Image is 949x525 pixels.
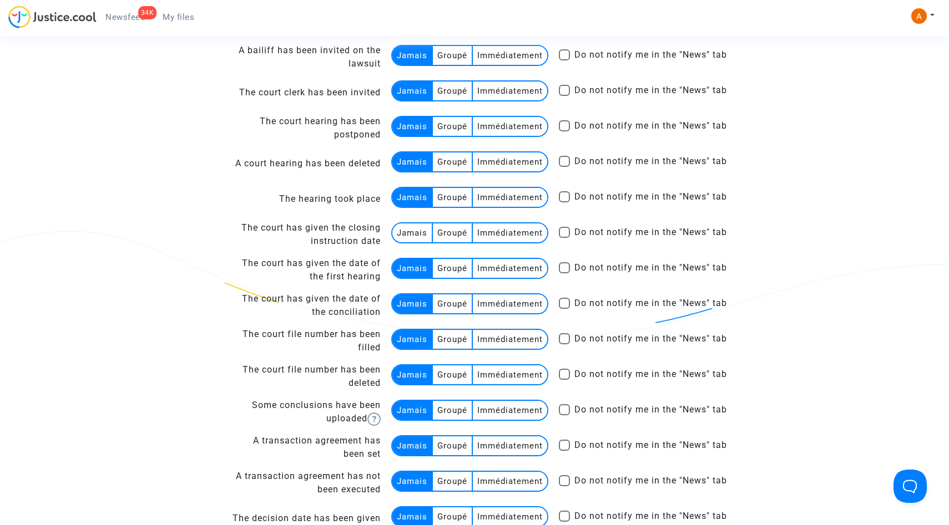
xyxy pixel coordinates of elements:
[222,430,381,465] td: A transaction agreement has been set
[97,9,154,26] a: 34KNewsfeed
[392,81,433,100] multi-toggle-item: Jamais
[8,6,97,28] img: jc-logo.svg
[433,365,473,384] multi-toggle-item: Groupé
[433,46,473,65] multi-toggle-item: Groupé
[433,436,473,455] multi-toggle-item: Groupé
[222,181,381,217] td: The hearing took place
[105,12,145,22] span: Newsfeed
[392,259,433,278] multi-toggle-item: Jamais
[154,9,203,26] a: My files
[574,440,727,450] span: Do not notify me in the "News" tab
[163,12,194,22] span: My files
[367,412,381,426] img: help.svg
[433,401,473,420] multi-toggle-item: Groupé
[574,333,727,344] span: Do not notify me in the "News" tab
[433,152,473,171] multi-toggle-item: Groupé
[222,110,381,146] td: The court hearing has been postponed
[222,323,381,359] td: The court file number has been filled
[138,6,157,19] div: 34K
[222,252,381,288] td: The court has given the date of the first hearing
[574,156,727,166] span: Do not notify me in the "News" tab
[392,152,433,171] multi-toggle-item: Jamais
[433,259,473,278] multi-toggle-item: Groupé
[473,152,547,171] multi-toggle-item: Immédiatement
[473,294,547,313] multi-toggle-item: Immédiatement
[222,75,381,110] td: The court clerk has been invited
[473,401,547,420] multi-toggle-item: Immédiatement
[392,223,433,242] multi-toggle-item: Jamais
[473,223,547,242] multi-toggle-item: Immédiatement
[574,49,727,60] span: Do not notify me in the "News" tab
[392,365,433,384] multi-toggle-item: Jamais
[222,217,381,252] td: The court has given the closing instruction date
[894,470,927,503] iframe: Help Scout Beacon - Open
[473,188,547,207] multi-toggle-item: Immédiatement
[222,288,381,323] td: The court has given the date of the conciliation
[574,404,727,415] span: Do not notify me in the "News" tab
[222,146,381,181] td: A court hearing has been deleted
[473,117,547,136] multi-toggle-item: Immédiatement
[574,475,727,486] span: Do not notify me in the "News" tab
[392,46,433,65] multi-toggle-item: Jamais
[473,330,547,349] multi-toggle-item: Immédiatement
[433,81,473,100] multi-toggle-item: Groupé
[433,330,473,349] multi-toggle-item: Groupé
[574,262,727,273] span: Do not notify me in the "News" tab
[473,46,547,65] multi-toggle-item: Immédiatement
[392,472,433,491] multi-toggle-item: Jamais
[433,472,473,491] multi-toggle-item: Groupé
[222,465,381,501] td: A transaction agreement has not been executed
[392,436,433,455] multi-toggle-item: Jamais
[392,117,433,136] multi-toggle-item: Jamais
[433,117,473,136] multi-toggle-item: Groupé
[392,294,433,313] multi-toggle-item: Jamais
[222,394,381,430] td: Some conclusions have been uploaded
[222,39,381,75] td: A bailiff has been invited on the lawsuit
[574,369,727,379] span: Do not notify me in the "News" tab
[473,436,547,455] multi-toggle-item: Immédiatement
[433,223,473,242] multi-toggle-item: Groupé
[473,365,547,384] multi-toggle-item: Immédiatement
[574,85,727,95] span: Do not notify me in the "News" tab
[473,472,547,491] multi-toggle-item: Immédiatement
[433,294,473,313] multi-toggle-item: Groupé
[574,120,727,131] span: Do not notify me in the "News" tab
[392,330,433,349] multi-toggle-item: Jamais
[574,298,727,308] span: Do not notify me in the "News" tab
[392,188,433,207] multi-toggle-item: Jamais
[574,511,727,521] span: Do not notify me in the "News" tab
[433,188,473,207] multi-toggle-item: Groupé
[574,227,727,237] span: Do not notify me in the "News" tab
[222,359,381,394] td: The court file number has been deleted
[911,8,927,24] img: ACg8ocKVT9zOMzNaKO6PaRkgDqk03EFHy1P5Y5AL6ZaxNjCEAprSaQ=s96-c
[392,401,433,420] multi-toggle-item: Jamais
[473,259,547,278] multi-toggle-item: Immédiatement
[574,191,727,202] span: Do not notify me in the "News" tab
[473,81,547,100] multi-toggle-item: Immédiatement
